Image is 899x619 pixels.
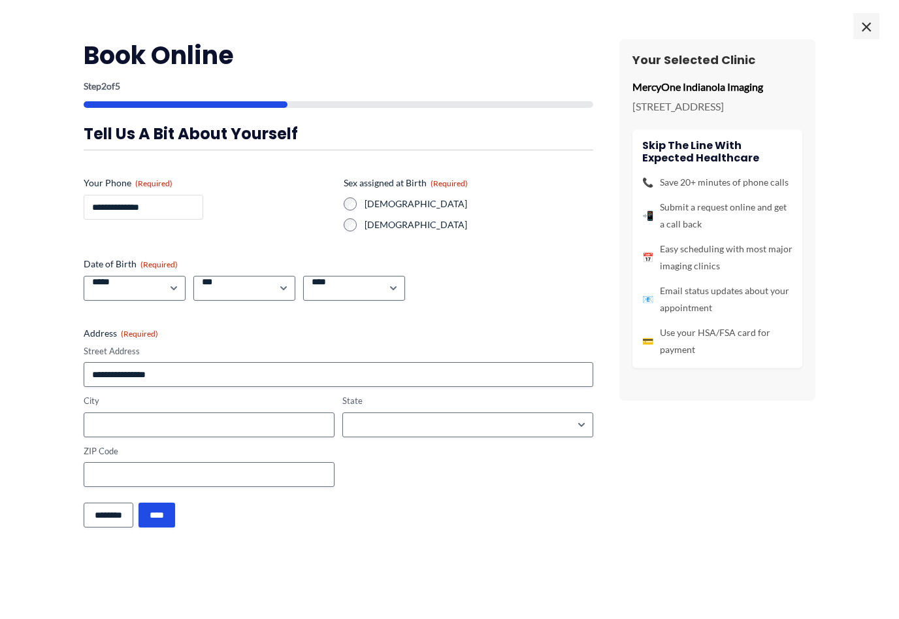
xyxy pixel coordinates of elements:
span: 📞 [642,174,653,191]
li: Email status updates about your appointment [642,282,793,316]
p: MercyOne Indianola Imaging [632,77,802,97]
h3: Tell us a bit about yourself [84,124,593,144]
span: × [853,13,879,39]
li: Easy scheduling with most major imaging clinics [642,241,793,275]
span: (Required) [121,329,158,339]
li: Use your HSA/FSA card for payment [642,324,793,358]
label: Your Phone [84,176,333,190]
span: 💳 [642,333,653,350]
p: Step of [84,82,593,91]
li: Submit a request online and get a call back [642,199,793,233]
h3: Your Selected Clinic [632,52,802,67]
span: 2 [101,80,106,92]
h4: Skip the line with Expected Healthcare [642,139,793,164]
span: (Required) [135,178,172,188]
span: 5 [115,80,120,92]
span: (Required) [431,178,468,188]
label: ZIP Code [84,445,335,458]
label: [DEMOGRAPHIC_DATA] [365,218,593,231]
span: 📅 [642,249,653,266]
li: Save 20+ minutes of phone calls [642,174,793,191]
legend: Sex assigned at Birth [344,176,468,190]
span: (Required) [140,259,178,269]
p: [STREET_ADDRESS] [632,97,802,116]
label: Street Address [84,345,593,358]
label: City [84,395,335,407]
h2: Book Online [84,39,593,71]
label: [DEMOGRAPHIC_DATA] [365,197,593,210]
label: State [342,395,593,407]
span: 📧 [642,291,653,308]
legend: Date of Birth [84,258,178,271]
legend: Address [84,327,158,340]
span: 📲 [642,207,653,224]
